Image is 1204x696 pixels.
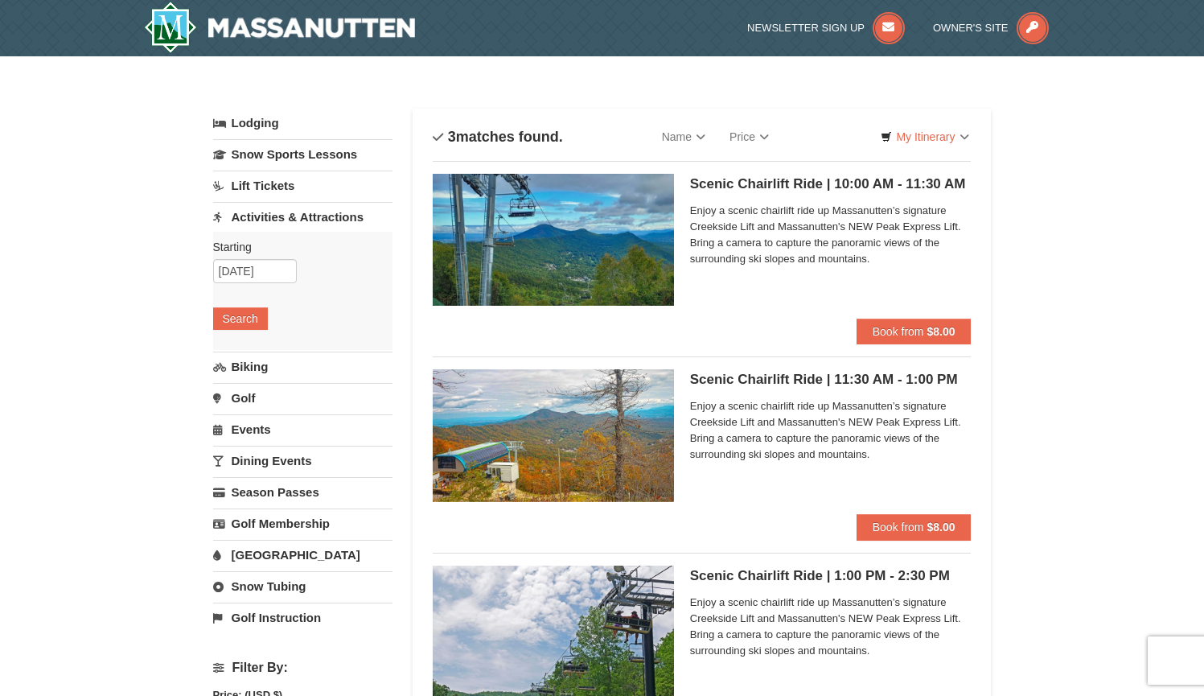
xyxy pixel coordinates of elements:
a: Golf Membership [213,509,392,538]
a: Newsletter Sign Up [747,22,905,34]
span: 3 [448,129,456,145]
h5: Scenic Chairlift Ride | 1:00 PM - 2:30 PM [690,568,972,584]
a: Biking [213,352,392,381]
button: Search [213,307,268,330]
label: Starting [213,239,380,255]
a: [GEOGRAPHIC_DATA] [213,540,392,570]
a: Name [650,121,717,153]
img: 24896431-1-a2e2611b.jpg [433,174,674,306]
span: Book from [873,521,924,533]
a: Dining Events [213,446,392,476]
span: Enjoy a scenic chairlift ride up Massanutten’s signature Creekside Lift and Massanutten's NEW Pea... [690,595,972,659]
h4: Filter By: [213,661,392,675]
span: Book from [873,325,924,338]
span: Enjoy a scenic chairlift ride up Massanutten’s signature Creekside Lift and Massanutten's NEW Pea... [690,203,972,267]
a: Golf Instruction [213,603,392,632]
strong: $8.00 [927,521,955,533]
a: Massanutten Resort [144,2,416,53]
span: Owner's Site [933,22,1009,34]
a: Snow Sports Lessons [213,139,392,169]
a: Activities & Attractions [213,202,392,232]
a: Lodging [213,109,392,138]
a: Owner's Site [933,22,1049,34]
a: Events [213,414,392,444]
span: Enjoy a scenic chairlift ride up Massanutten’s signature Creekside Lift and Massanutten's NEW Pea... [690,398,972,463]
a: My Itinerary [870,125,979,149]
img: 24896431-13-a88f1aaf.jpg [433,369,674,501]
h4: matches found. [433,129,563,145]
span: Newsletter Sign Up [747,22,865,34]
h5: Scenic Chairlift Ride | 10:00 AM - 11:30 AM [690,176,972,192]
strong: $8.00 [927,325,955,338]
img: Massanutten Resort Logo [144,2,416,53]
a: Lift Tickets [213,171,392,200]
button: Book from $8.00 [857,514,972,540]
a: Season Passes [213,477,392,507]
button: Book from $8.00 [857,319,972,344]
a: Golf [213,383,392,413]
h5: Scenic Chairlift Ride | 11:30 AM - 1:00 PM [690,372,972,388]
a: Snow Tubing [213,571,392,601]
a: Price [717,121,781,153]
